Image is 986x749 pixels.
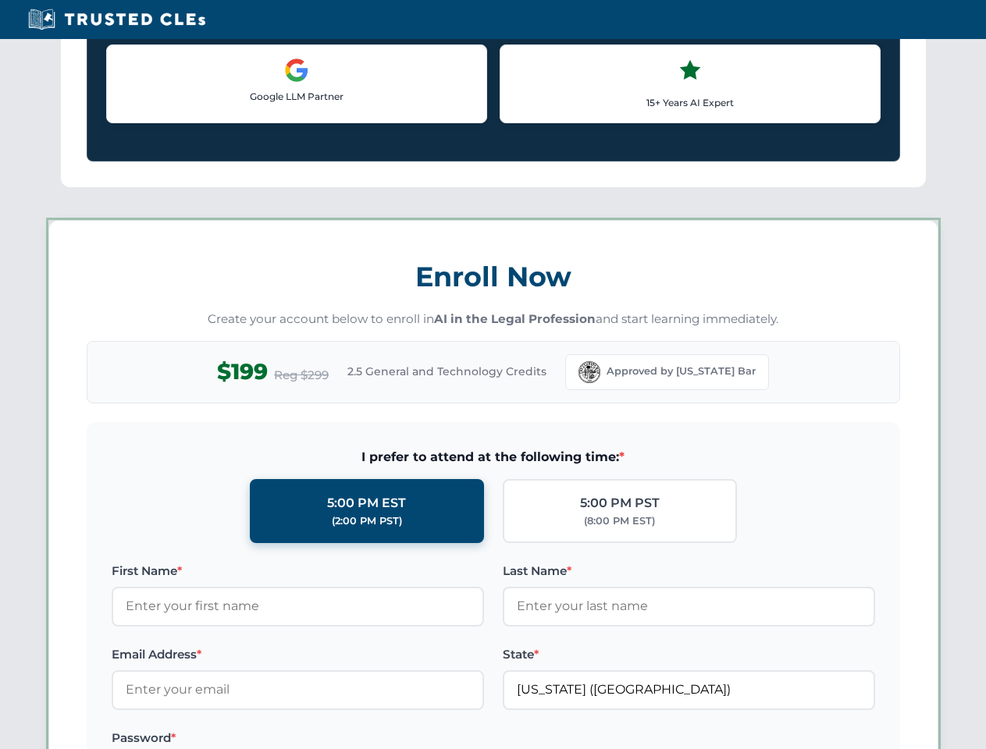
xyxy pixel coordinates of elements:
p: Create your account below to enroll in and start learning immediately. [87,311,900,328]
span: I prefer to attend at the following time: [112,447,875,467]
div: 5:00 PM EST [327,493,406,513]
input: Enter your first name [112,587,484,626]
p: Google LLM Partner [119,89,474,104]
span: 2.5 General and Technology Credits [347,363,546,380]
p: 15+ Years AI Expert [513,95,867,110]
input: Florida (FL) [503,670,875,709]
label: State [503,645,875,664]
img: Google [284,58,309,83]
label: Password [112,729,484,747]
strong: AI in the Legal Profession [434,311,596,326]
span: Reg $299 [274,366,329,385]
input: Enter your email [112,670,484,709]
img: Florida Bar [578,361,600,383]
span: Approved by [US_STATE] Bar [607,364,756,379]
label: Email Address [112,645,484,664]
div: 5:00 PM PST [580,493,660,513]
label: Last Name [503,562,875,580]
h3: Enroll Now [87,252,900,301]
div: (8:00 PM EST) [584,513,655,529]
div: (2:00 PM PST) [332,513,402,529]
label: First Name [112,562,484,580]
img: Trusted CLEs [23,8,210,31]
input: Enter your last name [503,587,875,626]
span: $199 [217,354,268,389]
